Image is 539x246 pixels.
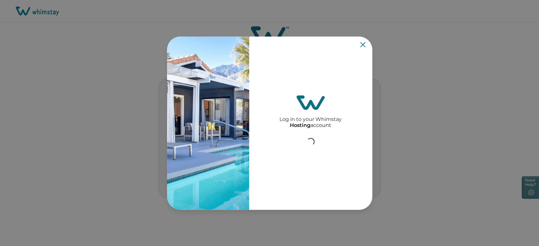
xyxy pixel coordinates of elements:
h2: Log in to your Whimstay [279,110,342,122]
p: account [290,122,331,129]
img: login-logo [296,95,325,110]
img: auth-banner [167,37,249,210]
p: Hosting [290,122,310,129]
button: Close [360,42,365,47]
